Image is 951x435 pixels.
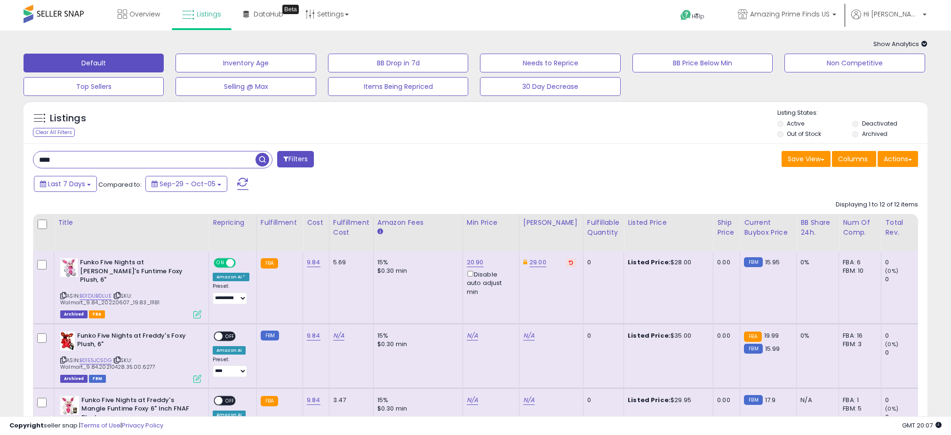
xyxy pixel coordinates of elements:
[838,154,868,164] span: Columns
[282,5,299,14] div: Tooltip anchor
[800,218,835,237] div: BB Share 24h.
[213,218,253,228] div: Repricing
[523,218,579,228] div: [PERSON_NAME]
[843,332,874,340] div: FBA: 16
[717,396,733,404] div: 0.00
[60,292,160,306] span: | SKU: Walmart_9.84_20220607_19.83_11181
[843,267,874,275] div: FBM: 10
[843,340,874,348] div: FBM: 3
[33,128,75,137] div: Clear All Filters
[145,176,227,192] button: Sep-29 - Oct-05
[765,258,780,267] span: 15.95
[333,258,366,267] div: 5.69
[480,77,620,96] button: 30 Day Decrease
[261,396,278,406] small: FBA
[176,54,316,72] button: Inventory Age
[717,258,733,267] div: 0.00
[587,258,616,267] div: 0
[862,130,887,138] label: Archived
[277,151,314,167] button: Filters
[377,340,456,348] div: $0.30 min
[328,77,468,96] button: Items Being Repriced
[628,395,671,404] b: Listed Price:
[782,151,831,167] button: Save View
[862,119,897,127] label: Deactivated
[885,267,898,275] small: (0%)
[587,218,620,237] div: Fulfillable Quantity
[377,396,456,404] div: 15%
[673,2,723,31] a: Help
[60,332,201,382] div: ASIN:
[628,396,706,404] div: $29.95
[129,9,160,19] span: Overview
[81,396,196,425] b: Funko Five Nights at Freddy's Mangle Funtime Foxy 6" Inch FNAF Plush
[765,395,776,404] span: 17.9
[223,396,238,404] span: OFF
[9,421,163,430] div: seller snap | |
[9,421,44,430] strong: Copyright
[24,77,164,96] button: Top Sellers
[261,218,299,228] div: Fulfillment
[764,331,779,340] span: 19.99
[836,200,918,209] div: Displaying 1 to 12 of 12 items
[628,258,671,267] b: Listed Price:
[213,346,246,355] div: Amazon AI
[529,258,546,267] a: 29.00
[843,258,874,267] div: FBA: 6
[58,218,205,228] div: Title
[377,218,459,228] div: Amazon Fees
[213,356,249,378] div: Preset:
[628,331,671,340] b: Listed Price:
[261,331,279,340] small: FBM
[254,9,283,19] span: DataHub
[213,273,249,281] div: Amazon AI *
[467,218,515,228] div: Min Price
[800,332,831,340] div: 0%
[750,9,830,19] span: Amazing Prime Finds US
[787,130,821,138] label: Out of Stock
[843,218,877,237] div: Num of Comp.
[680,9,692,21] i: Get Help
[885,275,923,284] div: 0
[467,395,478,405] a: N/A
[523,395,535,405] a: N/A
[777,109,927,118] p: Listing States:
[213,283,249,304] div: Preset:
[89,375,106,383] span: FBM
[587,332,616,340] div: 0
[467,331,478,340] a: N/A
[60,356,155,371] span: | SKU: Walmart_9.84.20210428.35.00.6277
[60,258,201,317] div: ASIN:
[885,218,919,237] div: Total Rev.
[307,218,325,228] div: Cost
[215,259,226,267] span: ON
[223,332,238,340] span: OFF
[60,375,88,383] span: Listings that have been deleted from Seller Central
[851,9,927,31] a: Hi [PERSON_NAME]
[377,267,456,275] div: $0.30 min
[24,54,164,72] button: Default
[587,396,616,404] div: 0
[377,258,456,267] div: 15%
[98,180,142,189] span: Compared to:
[77,332,192,351] b: Funko Five Nights at Freddy's Foxy Plush, 6"
[480,54,620,72] button: Needs to Reprice
[628,332,706,340] div: $35.00
[885,258,923,267] div: 0
[333,331,344,340] a: N/A
[60,310,88,318] span: Listings that have been deleted from Seller Central
[628,258,706,267] div: $28.00
[333,218,369,237] div: Fulfillment Cost
[467,269,512,296] div: Disable auto adjust min
[261,258,278,269] small: FBA
[80,258,194,287] b: Funko Five Nights at [PERSON_NAME]'s Funtime Foxy Plush, 6"
[234,259,249,267] span: OFF
[307,258,320,267] a: 9.84
[744,218,792,237] div: Current Buybox Price
[176,77,316,96] button: Selling @ Max
[717,218,736,237] div: Ship Price
[328,54,468,72] button: BB Drop in 7d
[744,344,762,354] small: FBM
[765,344,780,353] span: 15.99
[800,258,831,267] div: 0%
